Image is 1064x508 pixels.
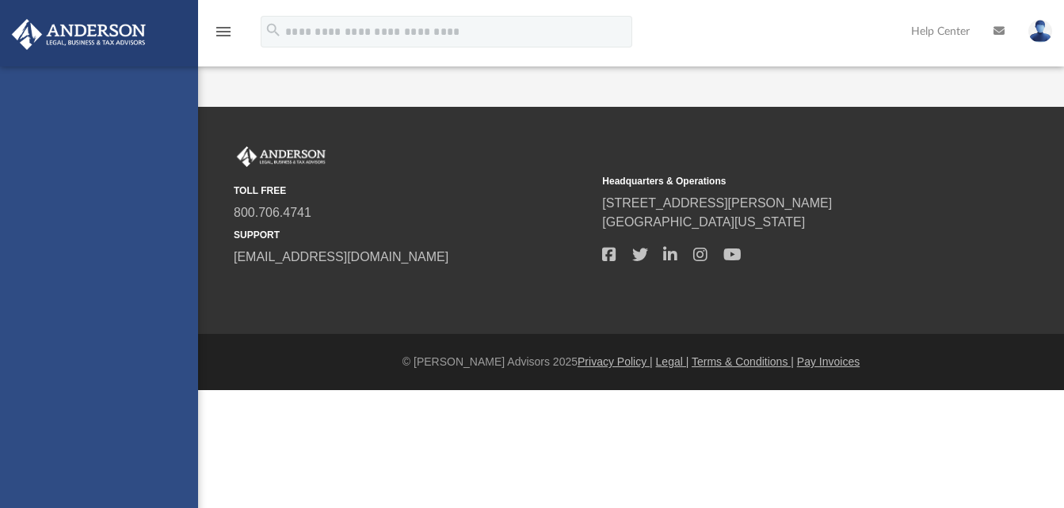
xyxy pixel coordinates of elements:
a: [GEOGRAPHIC_DATA][US_STATE] [602,215,805,229]
i: menu [214,22,233,41]
img: Anderson Advisors Platinum Portal [7,19,151,50]
a: Legal | [656,355,689,368]
small: SUPPORT [234,228,591,242]
div: © [PERSON_NAME] Advisors 2025 [198,354,1064,370]
a: [EMAIL_ADDRESS][DOMAIN_NAME] [234,250,448,263]
img: User Pic [1028,20,1052,43]
a: menu [214,30,233,41]
small: Headquarters & Operations [602,174,959,188]
a: [STREET_ADDRESS][PERSON_NAME] [602,196,832,210]
a: Privacy Policy | [578,355,653,368]
a: Pay Invoices [797,355,860,368]
a: Terms & Conditions | [692,355,794,368]
i: search [265,21,282,39]
small: TOLL FREE [234,184,591,198]
img: Anderson Advisors Platinum Portal [234,146,329,167]
a: 800.706.4741 [234,206,311,219]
